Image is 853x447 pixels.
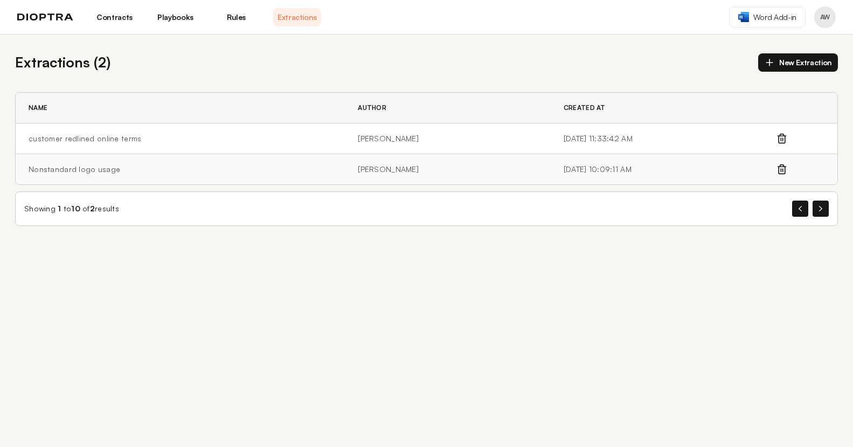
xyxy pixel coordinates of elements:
[24,203,119,214] div: Showing to of results
[15,52,110,73] h2: Extractions ( 2 )
[17,13,73,21] img: logo
[151,8,199,26] a: Playbooks
[16,123,345,154] td: customer redlined online terms
[753,12,796,23] span: Word Add-in
[90,204,95,213] span: 2
[71,204,80,213] span: 10
[738,12,749,22] img: word
[551,154,776,185] td: [DATE] 10:09:11 AM
[58,204,61,213] span: 1
[345,123,551,154] td: [PERSON_NAME]
[551,93,776,123] th: Created At
[551,123,776,154] td: [DATE] 11:33:42 AM
[345,154,551,185] td: [PERSON_NAME]
[814,6,836,28] button: Profile menu
[212,8,260,26] a: Rules
[758,53,838,72] button: New Extraction
[792,201,808,217] button: Previous
[813,201,829,217] button: Next
[16,93,345,123] th: Name
[91,8,138,26] a: Contracts
[273,8,321,26] a: Extractions
[16,154,345,185] td: Nonstandard logo usage
[345,93,551,123] th: Author
[729,7,806,27] a: Word Add-in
